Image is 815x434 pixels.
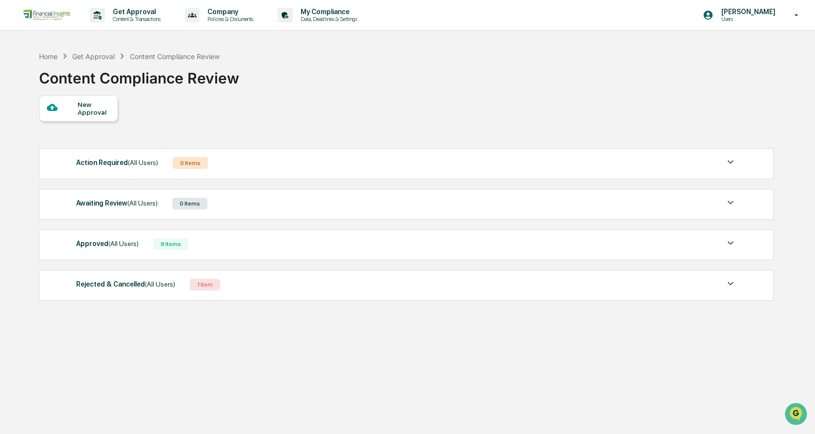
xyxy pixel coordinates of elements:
span: Attestations [81,123,121,133]
div: 🖐️ [10,124,18,132]
span: (All Users) [108,240,139,248]
span: Preclearance [20,123,63,133]
div: Awaiting Review [76,197,158,209]
p: How can we help? [10,21,178,36]
a: 🖐️Preclearance [6,119,67,137]
span: (All Users) [128,159,158,166]
div: Approved [76,237,139,250]
div: 🔎 [10,143,18,150]
button: Start new chat [166,78,178,89]
p: Get Approval [105,8,165,16]
a: Powered byPylon [69,165,118,173]
div: Rejected & Cancelled [76,278,175,290]
div: Action Required [76,156,158,169]
div: Get Approval [72,52,115,61]
p: Policies & Documents [200,16,258,22]
img: caret [725,156,736,168]
span: (All Users) [145,280,175,288]
input: Clear [25,44,161,55]
div: 1 Item [190,279,220,290]
span: Pylon [97,165,118,173]
p: Data, Deadlines & Settings [293,16,362,22]
div: Content Compliance Review [39,62,239,87]
a: 🗄️Attestations [67,119,125,137]
img: logo [23,10,70,21]
span: (All Users) [127,199,158,207]
img: caret [725,197,736,208]
div: Start new chat [33,75,160,84]
p: Users [713,16,780,22]
a: 🔎Data Lookup [6,138,65,155]
p: Company [200,8,258,16]
div: 0 Items [173,157,208,169]
p: Content & Transactions [105,16,165,22]
img: caret [725,278,736,289]
img: caret [725,237,736,249]
p: My Compliance [293,8,362,16]
div: 9 Items [153,238,188,250]
div: 0 Items [172,198,207,209]
div: Content Compliance Review [130,52,220,61]
span: Data Lookup [20,142,61,151]
iframe: Open customer support [784,402,810,428]
div: 🗄️ [71,124,79,132]
div: Home [39,52,58,61]
div: New Approval [78,101,110,116]
img: 1746055101610-c473b297-6a78-478c-a979-82029cc54cd1 [10,75,27,92]
p: [PERSON_NAME] [713,8,780,16]
div: We're available if you need us! [33,84,123,92]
